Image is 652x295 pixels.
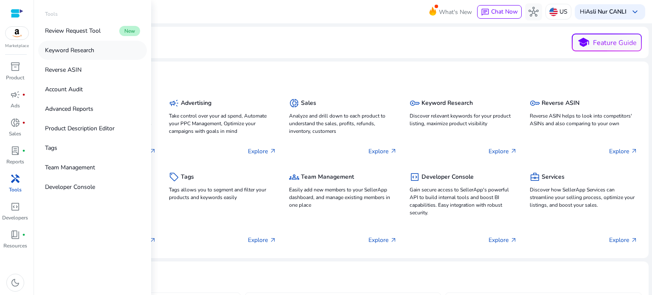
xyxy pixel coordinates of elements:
h5: Sales [301,100,316,107]
span: business_center [530,172,540,182]
p: Ads [11,102,20,110]
h5: Developer Console [422,174,474,181]
span: handyman [10,174,20,184]
p: Reverse ASIN [45,65,81,74]
p: Tools [9,186,22,194]
h5: Services [542,174,565,181]
h5: Team Management [301,174,354,181]
p: Account Audit [45,85,83,94]
p: Explore [609,236,638,244]
p: Reports [6,158,24,166]
p: Explore [489,147,517,156]
p: Easily add new members to your SellerApp dashboard, and manage existing members in one place [289,186,397,209]
p: Analyze and drill down to each product to understand the sales, profits, refunds, inventory, cust... [289,112,397,135]
span: arrow_outward [149,237,156,244]
p: Explore [368,236,397,244]
span: donut_small [10,118,20,128]
span: chat [481,8,489,17]
span: arrow_outward [631,237,638,244]
p: US [559,4,568,19]
span: school [577,37,590,49]
p: Explore [368,147,397,156]
p: Sales [9,130,21,138]
p: Feature Guide [593,38,637,48]
span: fiber_manual_record [22,233,25,236]
span: dark_mode [10,278,20,288]
p: Product [6,74,24,81]
h5: Advertising [181,100,211,107]
button: hub [525,3,542,20]
button: schoolFeature Guide [572,34,642,51]
img: amazon.svg [6,27,28,39]
span: donut_small [289,98,299,108]
span: lab_profile [10,146,20,156]
p: Discover relevant keywords for your product listing, maximize product visibility [410,112,517,127]
span: arrow_outward [510,148,517,155]
p: Discover how SellerApp Services can streamline your selling process, optimize your listings, and ... [530,186,638,209]
span: fiber_manual_record [22,149,25,152]
p: Explore [609,147,638,156]
p: Product Description Editor [45,124,115,133]
p: Developer Console [45,183,95,191]
p: Gain secure access to SellerApp's powerful API to build internal tools and boost BI capabilities.... [410,186,517,216]
p: Resources [3,242,27,250]
p: Review Request Tool [45,26,101,35]
span: groups [289,172,299,182]
p: Marketplace [5,43,29,49]
span: fiber_manual_record [22,121,25,124]
p: Take control over your ad spend, Automate your PPC Management, Optimize your campaigns with goals... [169,112,277,135]
span: What's New [439,5,472,20]
p: Explore [248,147,276,156]
span: campaign [10,90,20,100]
p: Tags [45,143,57,152]
h5: Reverse ASIN [542,100,579,107]
span: campaign [169,98,179,108]
h5: Keyword Research [422,100,473,107]
span: Chat Now [491,8,518,16]
p: Hi [580,9,627,15]
img: us.svg [549,8,558,16]
span: arrow_outward [510,237,517,244]
span: code_blocks [10,202,20,212]
span: arrow_outward [390,148,397,155]
button: chatChat Now [477,5,522,19]
span: key [530,98,540,108]
p: Explore [489,236,517,244]
span: arrow_outward [631,148,638,155]
p: Tags allows you to segment and filter your products and keywords easily [169,186,277,201]
p: Keyword Research [45,46,94,55]
span: arrow_outward [270,237,276,244]
span: book_4 [10,230,20,240]
p: Reverse ASIN helps to look into competitors' ASINs and also comparing to your own [530,112,638,127]
span: keyboard_arrow_down [630,7,640,17]
span: fiber_manual_record [22,93,25,96]
span: hub [528,7,539,17]
b: Asli Nur CANLI [586,8,627,16]
p: Advanced Reports [45,104,93,113]
span: inventory_2 [10,62,20,72]
h5: Tags [181,174,194,181]
p: Explore [248,236,276,244]
span: arrow_outward [270,148,276,155]
span: code_blocks [410,172,420,182]
p: Team Management [45,163,95,172]
span: sell [169,172,179,182]
span: arrow_outward [390,237,397,244]
p: Tools [45,10,58,18]
span: arrow_outward [149,148,156,155]
p: Developers [2,214,28,222]
span: New [119,26,140,36]
span: key [410,98,420,108]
